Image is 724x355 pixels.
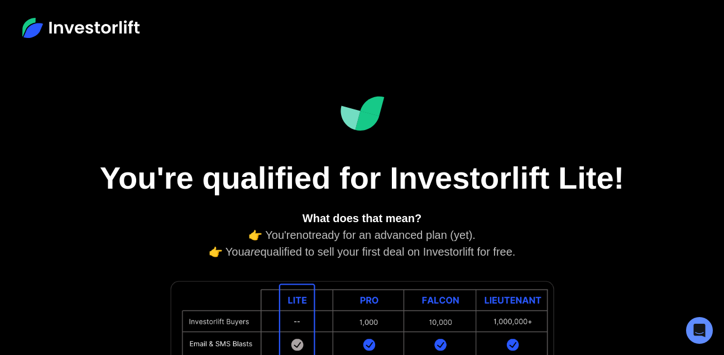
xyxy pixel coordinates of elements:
em: not [296,229,312,241]
h1: You're qualified for Investorlift Lite! [83,159,641,196]
img: Investorlift Dashboard [340,96,385,131]
em: are [244,246,261,258]
div: 👉 You're ready for an advanced plan (yet). 👉 You qualified to sell your first deal on Investorlif... [122,210,602,260]
strong: What does that mean? [303,212,421,224]
div: Open Intercom Messenger [686,317,713,344]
